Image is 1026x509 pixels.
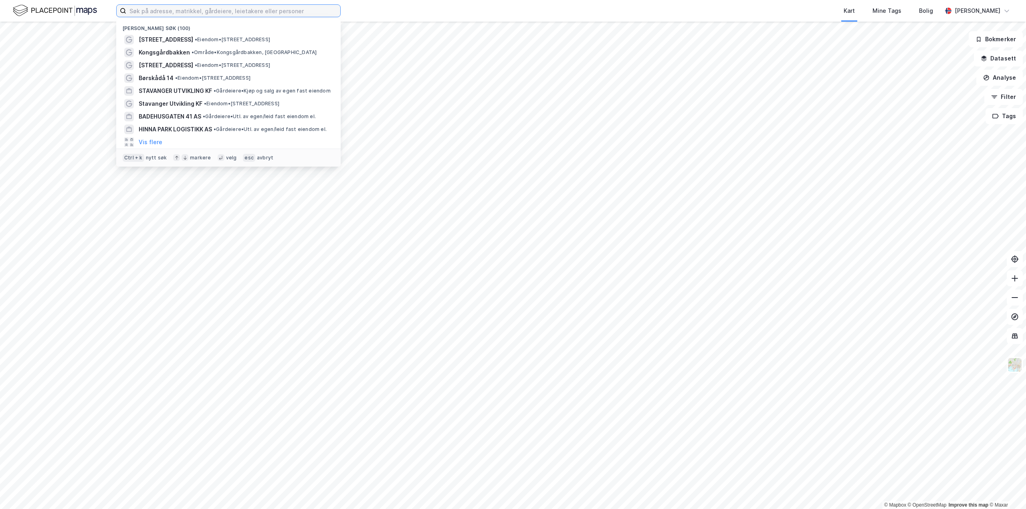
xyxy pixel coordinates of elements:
span: • [192,49,194,55]
iframe: Chat Widget [986,471,1026,509]
span: Gårdeiere • Utl. av egen/leid fast eiendom el. [203,113,316,120]
button: Tags [986,108,1023,124]
div: [PERSON_NAME] [955,6,1000,16]
span: Eiendom • [STREET_ADDRESS] [204,101,279,107]
div: velg [226,155,237,161]
button: Filter [984,89,1023,105]
span: Gårdeiere • Utl. av egen/leid fast eiendom el. [214,126,327,133]
div: nytt søk [146,155,167,161]
input: Søk på adresse, matrikkel, gårdeiere, leietakere eller personer [126,5,340,17]
span: [STREET_ADDRESS] [139,60,193,70]
div: avbryt [257,155,273,161]
div: Ctrl + k [123,154,144,162]
span: Børskådå 14 [139,73,174,83]
div: Kart [844,6,855,16]
span: • [214,126,216,132]
span: • [204,101,206,107]
span: • [203,113,205,119]
span: Eiendom • [STREET_ADDRESS] [195,62,270,68]
img: Z [1007,357,1022,372]
div: Bolig [919,6,933,16]
span: Område • Kongsgårdbakken, [GEOGRAPHIC_DATA] [192,49,317,56]
span: Stavanger Utvikling KF [139,99,202,109]
span: • [214,88,216,94]
button: Analyse [976,70,1023,86]
div: [PERSON_NAME] søk (100) [116,19,341,33]
a: Mapbox [884,502,906,508]
span: • [195,62,197,68]
button: Vis flere [139,137,162,147]
span: • [195,36,197,42]
span: Kongsgårdbakken [139,48,190,57]
a: OpenStreetMap [908,502,947,508]
span: Eiendom • [STREET_ADDRESS] [195,36,270,43]
div: markere [190,155,211,161]
a: Improve this map [949,502,988,508]
img: logo.f888ab2527a4732fd821a326f86c7f29.svg [13,4,97,18]
div: Kontrollprogram for chat [986,471,1026,509]
button: Datasett [974,50,1023,66]
button: Bokmerker [969,31,1023,47]
span: HINNA PARK LOGISTIKK AS [139,125,212,134]
span: Eiendom • [STREET_ADDRESS] [175,75,250,81]
span: • [175,75,178,81]
span: [STREET_ADDRESS] [139,35,193,44]
span: BADEHUSGATEN 41 AS [139,112,201,121]
div: Mine Tags [873,6,901,16]
span: Gårdeiere • Kjøp og salg av egen fast eiendom [214,88,331,94]
span: STAVANGER UTVIKLING KF [139,86,212,96]
div: esc [243,154,255,162]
